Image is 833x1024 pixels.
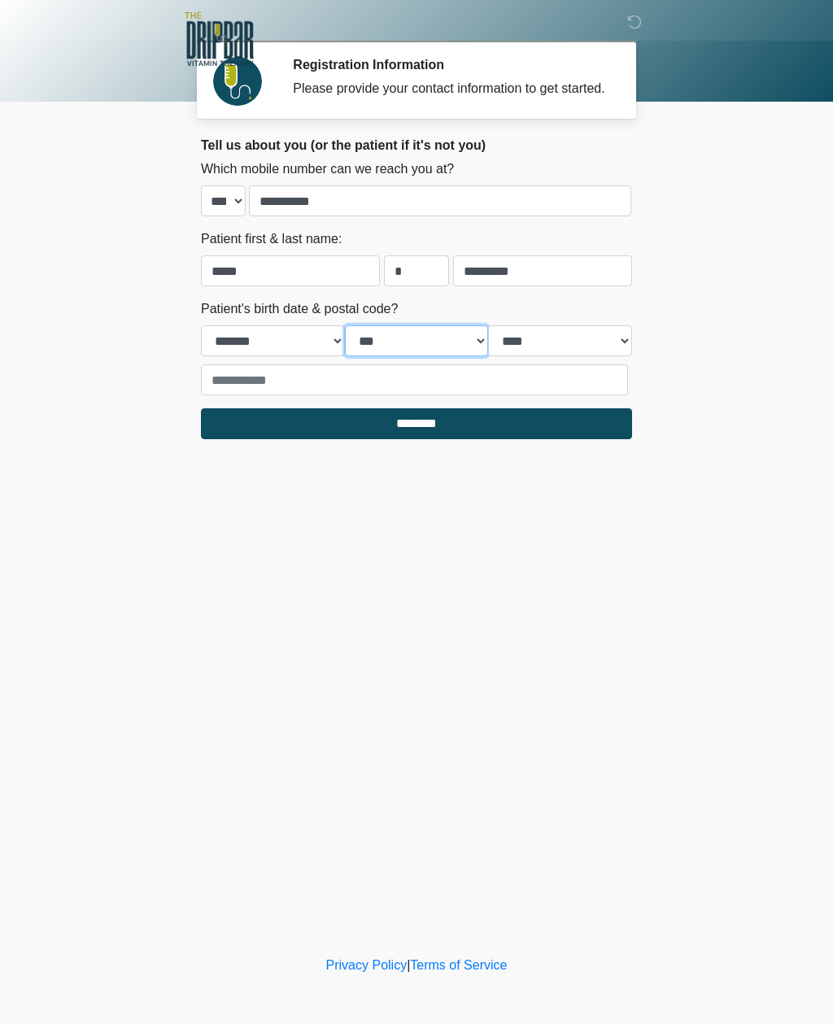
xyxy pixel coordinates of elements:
h2: Tell us about you (or the patient if it's not you) [201,137,632,153]
div: Please provide your contact information to get started. [293,79,608,98]
label: Which mobile number can we reach you at? [201,159,454,179]
a: | [407,958,410,972]
label: Patient first & last name: [201,229,342,249]
img: Agent Avatar [213,57,262,106]
img: The DRIPBaR - Alamo Ranch SATX Logo [185,12,254,66]
label: Patient's birth date & postal code? [201,299,398,319]
a: Terms of Service [410,958,507,972]
a: Privacy Policy [326,958,408,972]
